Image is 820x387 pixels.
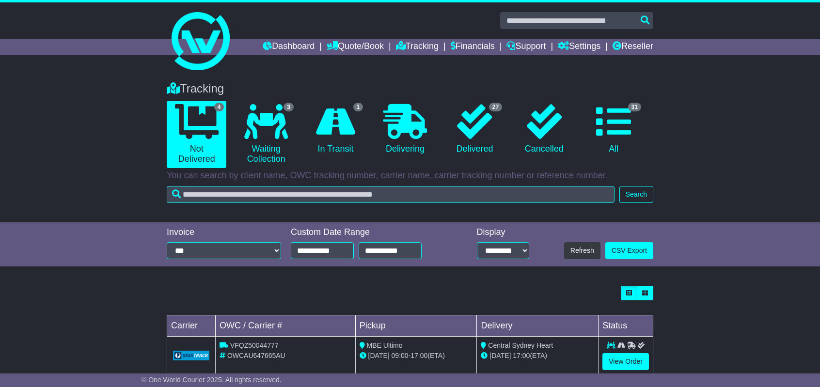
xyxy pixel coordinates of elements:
[489,103,502,111] span: 27
[506,39,546,55] a: Support
[392,352,409,359] span: 09:00
[489,352,511,359] span: [DATE]
[214,103,224,111] span: 4
[167,101,226,168] a: 4 Not Delivered
[236,101,296,168] a: 3 Waiting Collection
[514,101,574,158] a: Cancelled
[263,39,315,55] a: Dashboard
[605,242,653,259] a: CSV Export
[353,103,363,111] span: 1
[481,351,594,361] div: (ETA)
[360,351,473,361] div: - (ETA)
[142,376,282,384] span: © One World Courier 2025. All rights reserved.
[368,352,390,359] span: [DATE]
[599,315,653,337] td: Status
[558,39,600,55] a: Settings
[173,351,209,360] img: GetCarrierServiceLogo
[619,186,653,203] button: Search
[628,103,641,111] span: 31
[375,101,435,158] a: Delivering
[613,39,653,55] a: Reseller
[602,353,649,370] a: View Order
[488,341,553,349] span: Central Sydney Heart
[410,352,427,359] span: 17:00
[306,101,365,158] a: 1 In Transit
[513,352,530,359] span: 17:00
[284,103,294,111] span: 3
[167,227,281,238] div: Invoice
[230,341,279,349] span: VFQZ50044777
[167,170,653,181] p: You can search by client name, OWC tracking number, carrier name, carrier tracking number or refe...
[445,101,505,158] a: 27 Delivered
[291,227,446,238] div: Custom Date Range
[162,82,658,96] div: Tracking
[327,39,384,55] a: Quote/Book
[216,315,356,337] td: OWC / Carrier #
[227,352,285,359] span: OWCAU647665AU
[564,242,600,259] button: Refresh
[477,227,529,238] div: Display
[396,39,439,55] a: Tracking
[167,315,216,337] td: Carrier
[584,101,644,158] a: 31 All
[477,315,599,337] td: Delivery
[355,315,477,337] td: Pickup
[451,39,495,55] a: Financials
[367,341,403,349] span: MBE Ultimo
